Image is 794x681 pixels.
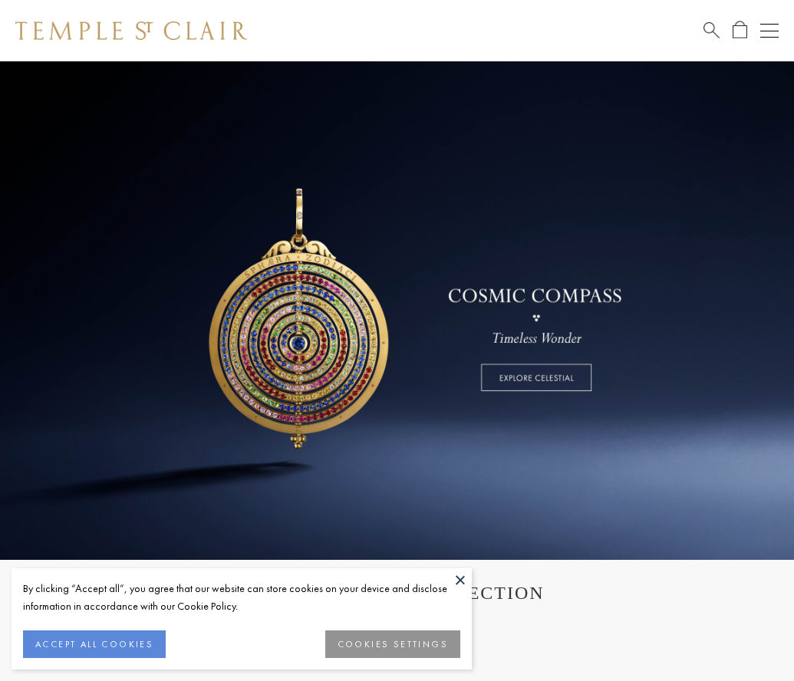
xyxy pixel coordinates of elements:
a: Search [703,21,720,40]
button: Open navigation [760,21,779,40]
img: Temple St. Clair [15,21,247,40]
button: ACCEPT ALL COOKIES [23,630,166,658]
div: By clicking “Accept all”, you agree that our website can store cookies on your device and disclos... [23,580,460,615]
button: COOKIES SETTINGS [325,630,460,658]
a: Open Shopping Bag [733,21,747,40]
